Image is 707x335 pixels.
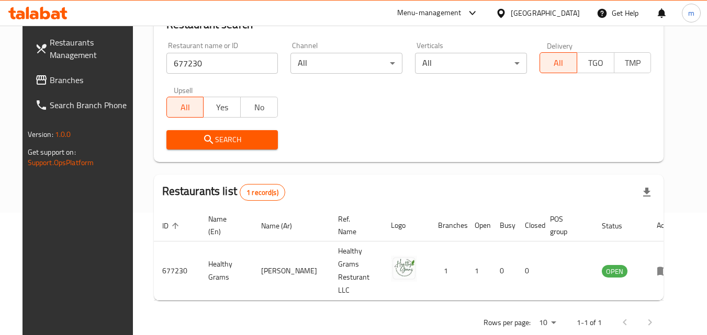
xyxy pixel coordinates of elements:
span: All [544,55,573,71]
th: Open [466,210,491,241]
p: 1-1 of 1 [577,316,602,329]
button: Yes [203,97,241,118]
td: 0 [517,241,542,301]
span: Get support on: [28,145,76,159]
a: Restaurants Management [27,30,141,67]
button: All [540,52,577,73]
span: No [245,100,274,115]
span: ID [162,220,182,232]
span: Ref. Name [338,213,370,238]
span: All [171,100,200,115]
h2: Restaurants list [162,183,285,201]
div: Total records count [240,184,285,201]
label: Upsell [174,86,193,94]
span: Search Branch Phone [50,99,132,111]
button: All [166,97,204,118]
span: Yes [208,100,237,115]
span: 1.0.0 [55,128,71,141]
a: Search Branch Phone [27,93,141,118]
div: Rows per page: [535,315,560,331]
img: Healthy Grams [391,256,417,282]
span: Search [175,133,270,146]
span: Status [602,220,636,232]
span: 1 record(s) [240,188,285,198]
th: Closed [517,210,542,241]
th: Busy [491,210,517,241]
button: TMP [614,52,652,73]
a: Support.OpsPlatform [28,156,94,169]
td: Healthy Grams Resturant LLC [330,241,383,301]
div: [GEOGRAPHIC_DATA] [511,7,580,19]
span: OPEN [602,265,627,278]
div: All [415,53,527,74]
th: Action [648,210,684,241]
td: [PERSON_NAME] [253,241,330,301]
td: 1 [430,241,466,301]
td: 1 [466,241,491,301]
div: Export file [634,180,659,205]
span: Restaurants Management [50,36,132,61]
span: TGO [581,55,610,71]
input: Search for restaurant name or ID.. [166,53,278,74]
div: All [290,53,402,74]
a: Branches [27,67,141,93]
div: Menu-management [397,7,462,19]
td: 0 [491,241,517,301]
span: m [688,7,694,19]
th: Logo [383,210,430,241]
button: TGO [577,52,614,73]
span: TMP [619,55,647,71]
span: Version: [28,128,53,141]
span: Name (En) [208,213,240,238]
table: enhanced table [154,210,684,301]
p: Rows per page: [484,316,531,329]
div: OPEN [602,265,627,278]
span: POS group [550,213,581,238]
th: Branches [430,210,466,241]
div: Menu [657,264,676,277]
button: Search [166,130,278,149]
h2: Restaurant search [166,17,652,32]
label: Delivery [547,42,573,49]
td: Healthy Grams [200,241,253,301]
span: Name (Ar) [261,220,306,232]
button: No [240,97,278,118]
td: 677230 [154,241,200,301]
span: Branches [50,74,132,86]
